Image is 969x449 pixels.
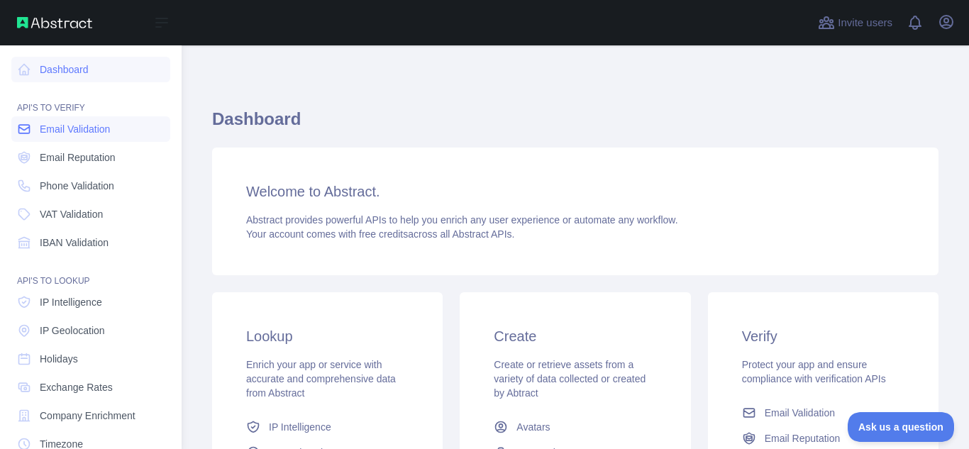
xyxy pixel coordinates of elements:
[40,235,109,250] span: IBAN Validation
[40,323,105,338] span: IP Geolocation
[494,326,656,346] h3: Create
[11,116,170,142] a: Email Validation
[815,11,895,34] button: Invite users
[736,400,910,426] a: Email Validation
[359,228,408,240] span: free credits
[40,207,103,221] span: VAT Validation
[40,122,110,136] span: Email Validation
[11,173,170,199] a: Phone Validation
[40,295,102,309] span: IP Intelligence
[269,420,331,434] span: IP Intelligence
[40,380,113,394] span: Exchange Rates
[246,228,514,240] span: Your account comes with across all Abstract APIs.
[240,414,414,440] a: IP Intelligence
[11,318,170,343] a: IP Geolocation
[11,201,170,227] a: VAT Validation
[11,145,170,170] a: Email Reputation
[11,289,170,315] a: IP Intelligence
[11,258,170,287] div: API'S TO LOOKUP
[488,414,662,440] a: Avatars
[516,420,550,434] span: Avatars
[40,150,116,165] span: Email Reputation
[246,326,409,346] h3: Lookup
[11,403,170,428] a: Company Enrichment
[765,406,835,420] span: Email Validation
[11,346,170,372] a: Holidays
[494,359,646,399] span: Create or retrieve assets from a variety of data collected or created by Abtract
[11,230,170,255] a: IBAN Validation
[848,412,955,442] iframe: Toggle Customer Support
[765,431,841,445] span: Email Reputation
[742,326,904,346] h3: Verify
[838,15,892,31] span: Invite users
[17,17,92,28] img: Abstract API
[246,359,396,399] span: Enrich your app or service with accurate and comprehensive data from Abstract
[11,85,170,113] div: API'S TO VERIFY
[246,214,678,226] span: Abstract provides powerful APIs to help you enrich any user experience or automate any workflow.
[212,108,938,142] h1: Dashboard
[246,182,904,201] h3: Welcome to Abstract.
[11,375,170,400] a: Exchange Rates
[40,179,114,193] span: Phone Validation
[40,352,78,366] span: Holidays
[40,409,135,423] span: Company Enrichment
[11,57,170,82] a: Dashboard
[742,359,886,384] span: Protect your app and ensure compliance with verification APIs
